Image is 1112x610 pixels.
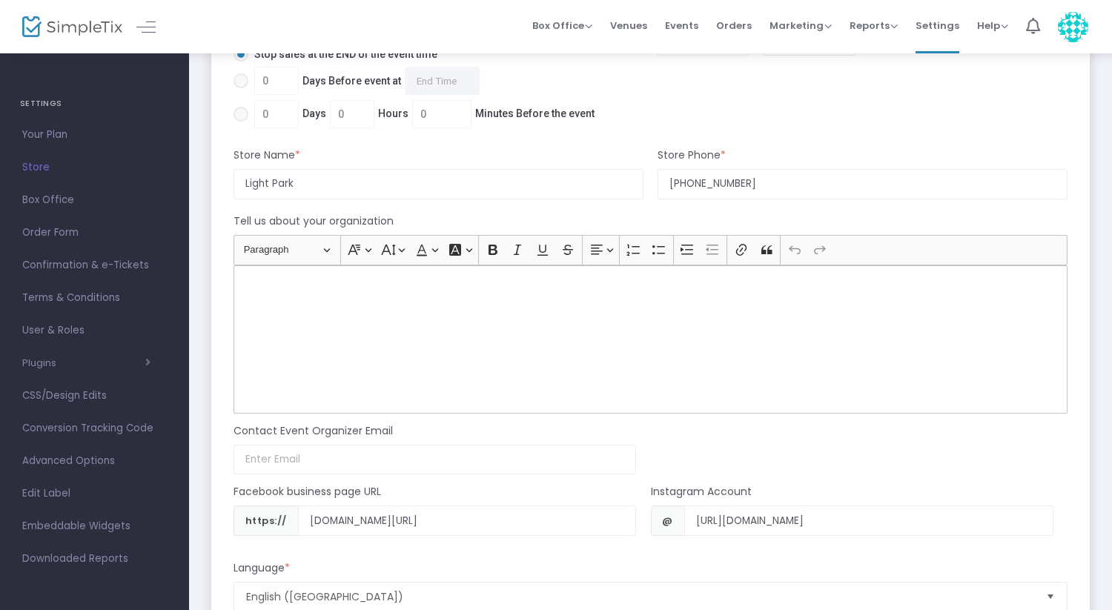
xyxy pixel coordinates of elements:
input: Username [298,505,636,536]
m-panel-subtitle: Facebook business page URL [234,484,381,500]
span: Minutes Before the event [475,106,595,122]
span: Advanced Options [22,451,167,471]
button: Plugins [22,357,150,369]
span: Settings [916,7,959,44]
span: Your Plan [22,125,167,145]
input: Enter phone Number [658,169,1068,199]
m-panel-subtitle: Contact Event Organizer Email [234,423,393,439]
span: Orders [716,7,752,44]
span: Conversion Tracking Code [22,419,167,438]
input: Days Before event at [405,67,480,95]
h4: SETTINGS [20,89,169,119]
span: Reports [850,19,898,33]
span: Store [22,158,167,177]
input: Enter Email [234,445,636,475]
m-panel-subtitle: Tell us about your organization [234,213,394,229]
div: Rich Text Editor, main [234,265,1068,414]
m-panel-subtitle: Instagram Account [651,484,752,500]
span: https:// [234,505,299,536]
span: English ([GEOGRAPHIC_DATA]) [246,589,1034,604]
div: Editor toolbar [234,235,1068,265]
span: Help [977,19,1008,33]
span: Box Office [22,190,167,210]
span: Order Form [22,223,167,242]
input: Enter Store Name [234,169,643,199]
span: Stop sales at the END of the event time [248,47,437,62]
m-panel-subtitle: Language [234,560,290,576]
span: Days Before event at [248,67,480,95]
span: CSS/Design Edits [22,386,167,405]
span: User & Roles [22,321,167,340]
span: Events [665,7,698,44]
span: Venues [610,7,647,44]
span: Marketing [770,19,832,33]
span: Downloaded Reports [22,549,167,568]
button: Paragraph [237,239,337,262]
span: Edit Label [22,484,167,503]
input: Username [684,505,1053,536]
span: Paragraph [244,241,321,259]
span: Days Hours [248,100,595,128]
span: Embeddable Widgets [22,517,167,536]
m-panel-subtitle: Store Phone [658,147,726,163]
span: @ [651,505,685,536]
m-panel-subtitle: Store Name [234,147,300,163]
span: Terms & Conditions [22,288,167,308]
span: Box Office [532,19,592,33]
span: Confirmation & e-Tickets [22,256,167,275]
